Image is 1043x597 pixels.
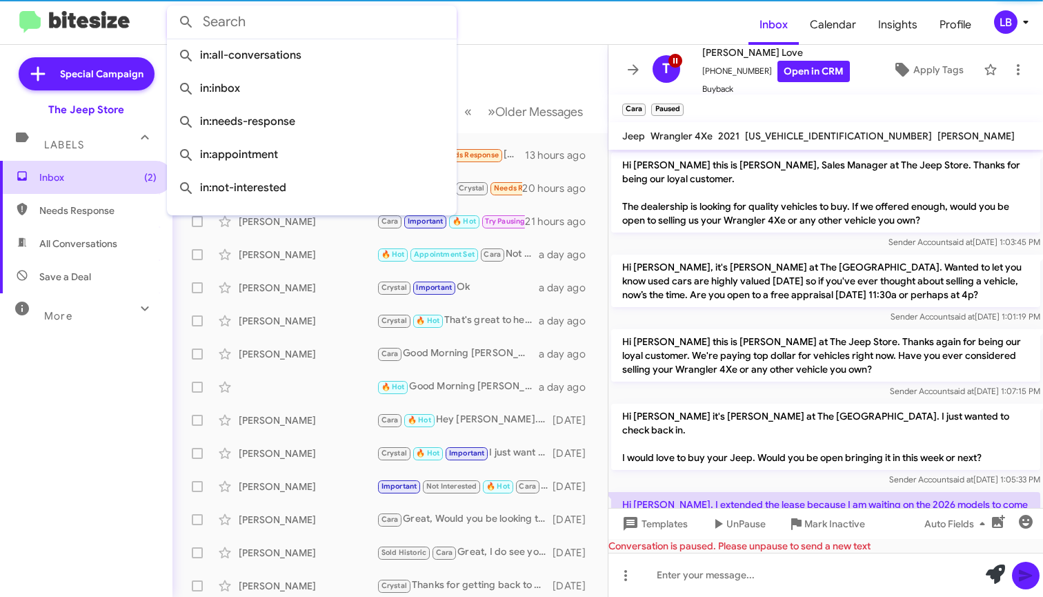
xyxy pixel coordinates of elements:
[608,539,1043,553] div: Conversation is paused. Please unpause to send a new text
[416,449,439,458] span: 🔥 Hot
[239,215,377,228] div: [PERSON_NAME]
[239,447,377,460] div: [PERSON_NAME]
[377,445,553,461] div: I just want to make sure we aren't wasting your time if you are going to be upside down.
[377,379,539,395] div: Good Morning [PERSON_NAME]. Unfortunately we are closed [DATE]. Available Mon-Fri: 9-8 and Sat 9-6
[377,213,525,229] div: Alright
[239,480,377,493] div: [PERSON_NAME]
[381,581,407,590] span: Crystal
[611,255,1040,307] p: Hi [PERSON_NAME], it's [PERSON_NAME] at The [GEOGRAPHIC_DATA]. Wanted to let you know used cars a...
[484,250,501,259] span: Cara
[381,482,417,491] span: Important
[702,82,850,96] span: Buyback
[39,204,157,217] span: Needs Response
[777,61,850,82] a: Open in CRM
[662,58,670,80] span: T
[381,349,399,358] span: Cara
[39,270,91,284] span: Save a Deal
[426,482,477,491] span: Not Interested
[178,105,446,138] span: in:needs-response
[748,5,799,45] a: Inbox
[178,204,446,237] span: in:sold-verified
[702,61,850,82] span: [PHONE_NUMBER]
[178,39,446,72] span: in:all-conversations
[519,482,536,491] span: Cara
[611,153,1040,233] p: Hi [PERSON_NAME] this is [PERSON_NAME], Sales Manager at The Jeep Store. Thanks for being our loy...
[622,104,646,116] small: Cara
[408,415,431,424] span: 🔥 Hot
[377,346,539,362] div: Good Morning [PERSON_NAME], Understood. Should you like to consider your options and bring the ve...
[377,478,553,494] div: Not a problem, If you change your mind feel free to reach out. Thank you [PERSON_NAME] !
[982,10,1028,34] button: LB
[377,280,539,295] div: Ok
[525,148,597,162] div: 13 hours ago
[239,579,377,593] div: [PERSON_NAME]
[44,139,84,151] span: Labels
[699,511,777,536] button: UnPause
[456,97,480,126] button: Previous
[622,130,645,142] span: Jeep
[553,447,597,460] div: [DATE]
[539,281,597,295] div: a day ago
[949,474,973,485] span: said at
[381,548,427,557] span: Sold Historic
[414,250,475,259] span: Appointment Set
[913,57,964,82] span: Apply Tags
[726,511,766,536] span: UnPause
[745,130,932,142] span: [US_VEHICLE_IDENTIFICATION_NUMBER]
[924,511,991,536] span: Auto Fields
[702,44,850,61] span: [PERSON_NAME] Love
[553,546,597,560] div: [DATE]
[377,511,553,527] div: Great, Would you be looking to just sell out right or would you also be looking to replace ?
[464,103,472,120] span: «
[928,5,982,45] a: Profile
[485,217,525,226] span: Try Pausing
[144,170,157,184] span: (2)
[381,382,405,391] span: 🔥 Hot
[19,57,155,90] a: Special Campaign
[377,545,553,560] div: Great, I do see your lease is due next year in may. We'll touch base when we are closer to that l...
[449,449,485,458] span: Important
[611,404,1040,470] p: Hi [PERSON_NAME] it's [PERSON_NAME] at The [GEOGRAPHIC_DATA]. I just wanted to check back in. I w...
[60,67,143,81] span: Special Campaign
[377,313,539,329] div: That's great to hear [PERSON_NAME]! We will check back in as we get closer to your lease end. Tha...
[381,217,399,226] span: Cara
[436,548,453,557] span: Cara
[553,413,597,427] div: [DATE]
[494,184,553,193] span: Needs Response
[416,316,439,325] span: 🔥 Hot
[239,347,377,361] div: [PERSON_NAME]
[381,415,399,424] span: Cara
[913,511,1002,536] button: Auto Fields
[377,412,553,428] div: Hey [PERSON_NAME]. Thanks for getting back to me. What day this week works for a visit to have my...
[486,482,510,491] span: 🔥 Hot
[619,511,688,536] span: Templates
[239,513,377,527] div: [PERSON_NAME]
[381,250,405,259] span: 🔥 Hot
[239,314,377,328] div: [PERSON_NAME]
[440,150,499,159] span: Needs Response
[377,578,553,594] div: Thanks for getting back to me. What day this week works for a visit to have my used car manager, ...
[457,97,591,126] nav: Page navigation example
[799,5,867,45] a: Calendar
[777,511,876,536] button: Mark Inactive
[48,103,124,117] div: The Jeep Store
[891,311,1040,322] span: Sender Account [DATE] 1:01:19 PM
[381,283,407,292] span: Crystal
[239,413,377,427] div: [PERSON_NAME]
[377,246,539,262] div: Not a problem [PERSON_NAME] we appreciate the update. When would you like to reschedule?
[479,97,591,126] button: Next
[178,138,446,171] span: in:appointment
[718,130,739,142] span: 2021
[553,513,597,527] div: [DATE]
[937,130,1015,142] span: [PERSON_NAME]
[878,57,977,82] button: Apply Tags
[553,480,597,493] div: [DATE]
[994,10,1017,34] div: LB
[650,130,713,142] span: Wrangler 4Xe
[522,182,597,195] div: 20 hours ago
[495,104,583,119] span: Older Messages
[951,311,975,322] span: said at
[804,511,865,536] span: Mark Inactive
